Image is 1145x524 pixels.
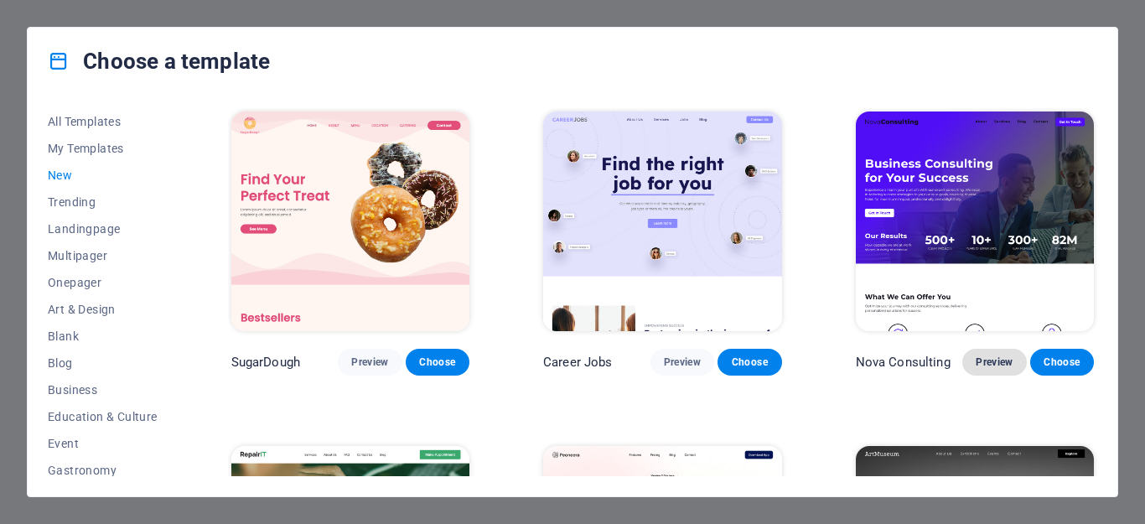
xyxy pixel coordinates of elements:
p: SugarDough [231,354,300,371]
h4: Choose a template [48,48,270,75]
span: Preview [664,355,701,369]
img: Career Jobs [543,112,781,331]
button: Art & Design [48,296,158,323]
span: New [48,169,158,182]
button: Preview [962,349,1026,376]
span: My Templates [48,142,158,155]
span: Trending [48,195,158,209]
button: Education & Culture [48,403,158,430]
span: Choose [1044,355,1080,369]
span: Blog [48,356,158,370]
span: All Templates [48,115,158,128]
button: Onepager [48,269,158,296]
span: Gastronomy [48,464,158,477]
span: Blank [48,329,158,343]
span: Choose [419,355,456,369]
button: All Templates [48,108,158,135]
p: Career Jobs [543,354,613,371]
button: Landingpage [48,215,158,242]
button: Choose [1030,349,1094,376]
button: Preview [650,349,714,376]
span: Business [48,383,158,397]
button: Gastronomy [48,457,158,484]
span: Landingpage [48,222,158,236]
button: Event [48,430,158,457]
span: Education & Culture [48,410,158,423]
span: Choose [731,355,768,369]
button: My Templates [48,135,158,162]
span: Preview [976,355,1013,369]
span: Event [48,437,158,450]
span: Multipager [48,249,158,262]
button: Multipager [48,242,158,269]
span: Onepager [48,276,158,289]
span: Art & Design [48,303,158,316]
img: Nova Consulting [856,112,1094,331]
button: Blog [48,350,158,376]
span: Preview [351,355,388,369]
button: Business [48,376,158,403]
button: Preview [338,349,402,376]
button: New [48,162,158,189]
button: Choose [406,349,469,376]
button: Choose [718,349,781,376]
img: SugarDough [231,112,469,331]
button: Blank [48,323,158,350]
button: Trending [48,189,158,215]
p: Nova Consulting [856,354,951,371]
